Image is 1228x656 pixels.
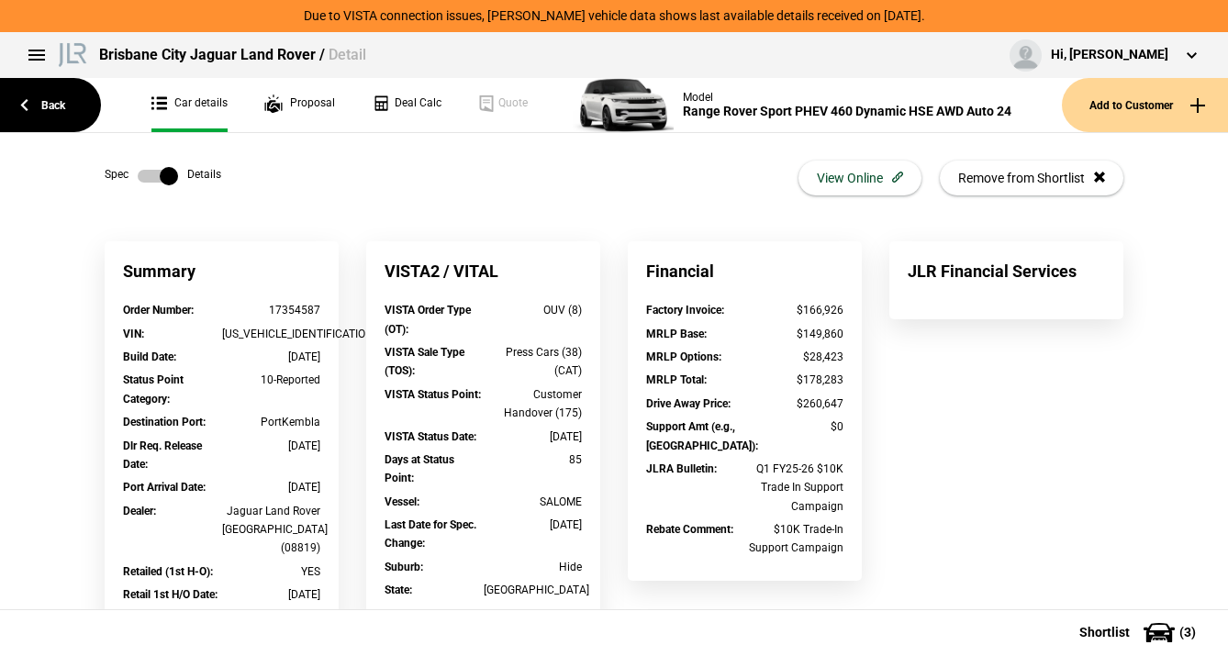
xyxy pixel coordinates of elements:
[123,304,194,317] strong: Order Number :
[484,385,583,423] div: Customer Handover (175)
[385,346,464,377] strong: VISTA Sale Type (TOS) :
[55,39,90,67] img: landrover.png
[366,241,600,301] div: VISTA2 / VITAL
[222,301,321,319] div: 17354587
[1052,609,1228,655] button: Shortlist(3)
[1079,626,1130,639] span: Shortlist
[646,462,717,475] strong: JLRA Bulletin :
[798,161,921,195] button: View Online
[683,104,1011,119] div: Range Rover Sport PHEV 460 Dynamic HSE AWD Auto 24
[105,167,221,185] div: Spec Details
[123,328,144,340] strong: VIN :
[385,561,423,573] strong: Suburb :
[123,373,184,405] strong: Status Point Category :
[683,91,1011,104] div: Model
[745,460,844,516] div: Q1 FY25-26 $10K Trade In Support Campaign
[646,397,731,410] strong: Drive Away Price :
[484,428,583,446] div: [DATE]
[646,328,707,340] strong: MRLP Base :
[646,304,724,317] strong: Factory Invoice :
[385,584,412,596] strong: State :
[123,439,202,471] strong: Dlr Req. Release Date :
[385,453,454,484] strong: Days at Status Point :
[1051,46,1168,64] div: Hi, [PERSON_NAME]
[628,241,862,301] div: Financial
[745,301,844,319] div: $166,926
[745,371,844,389] div: $178,283
[372,78,441,132] a: Deal Calc
[646,350,721,363] strong: MRLP Options :
[385,388,481,401] strong: VISTA Status Point :
[385,495,419,508] strong: Vessel :
[151,78,228,132] a: Car details
[646,523,733,536] strong: Rebate Comment :
[123,416,206,428] strong: Destination Port :
[745,417,844,436] div: $0
[484,516,583,534] div: [DATE]
[123,350,176,363] strong: Build Date :
[222,478,321,496] div: [DATE]
[484,301,583,319] div: OUV (8)
[646,420,758,451] strong: Support Amt (e.g., [GEOGRAPHIC_DATA]) :
[745,520,844,558] div: $10K Trade-In Support Campaign
[123,505,156,517] strong: Dealer :
[123,588,218,601] strong: Retail 1st H/O Date :
[329,46,366,63] span: Detail
[222,371,321,389] div: 10-Reported
[222,325,321,343] div: [US_VEHICLE_IDENTIFICATION_NUMBER]
[385,518,476,550] strong: Last Date for Spec. Change :
[484,343,583,381] div: Press Cars (38) (CAT)
[1062,78,1228,132] button: Add to Customer
[222,437,321,455] div: [DATE]
[222,348,321,366] div: [DATE]
[105,241,339,301] div: Summary
[745,325,844,343] div: $149,860
[222,413,321,431] div: PortKembla
[222,562,321,581] div: YES
[889,241,1123,301] div: JLR Financial Services
[745,395,844,413] div: $260,647
[745,348,844,366] div: $28,423
[99,45,366,65] div: Brisbane City Jaguar Land Rover /
[123,565,213,578] strong: Retailed (1st H-O) :
[123,481,206,494] strong: Port Arrival Date :
[222,502,321,558] div: Jaguar Land Rover [GEOGRAPHIC_DATA] (08819)
[484,581,583,599] div: [GEOGRAPHIC_DATA]
[484,493,583,511] div: SALOME
[940,161,1123,195] button: Remove from Shortlist
[1179,626,1196,639] span: ( 3 )
[222,585,321,604] div: [DATE]
[385,430,476,443] strong: VISTA Status Date :
[646,373,707,386] strong: MRLP Total :
[484,558,583,576] div: Hide
[385,304,471,335] strong: VISTA Order Type (OT) :
[264,78,335,132] a: Proposal
[484,450,583,469] div: 85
